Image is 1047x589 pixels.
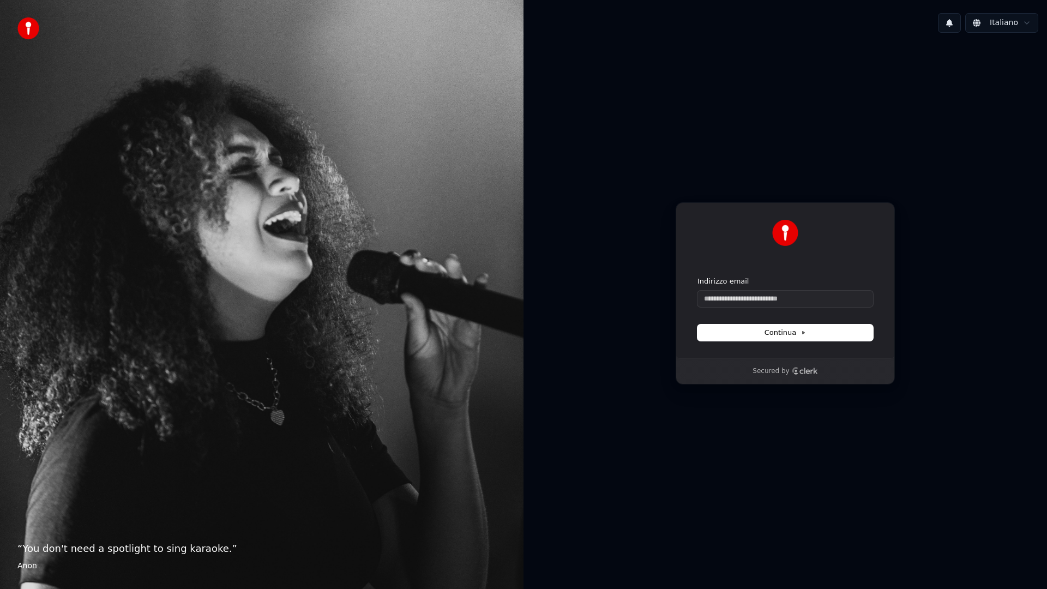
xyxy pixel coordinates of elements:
[753,367,789,376] p: Secured by
[17,17,39,39] img: youka
[697,324,873,341] button: Continua
[17,541,506,556] p: “ You don't need a spotlight to sing karaoke. ”
[17,561,506,572] footer: Anon
[765,328,806,338] span: Continua
[772,220,798,246] img: Youka
[697,277,749,286] label: Indirizzo email
[792,367,818,375] a: Clerk logo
